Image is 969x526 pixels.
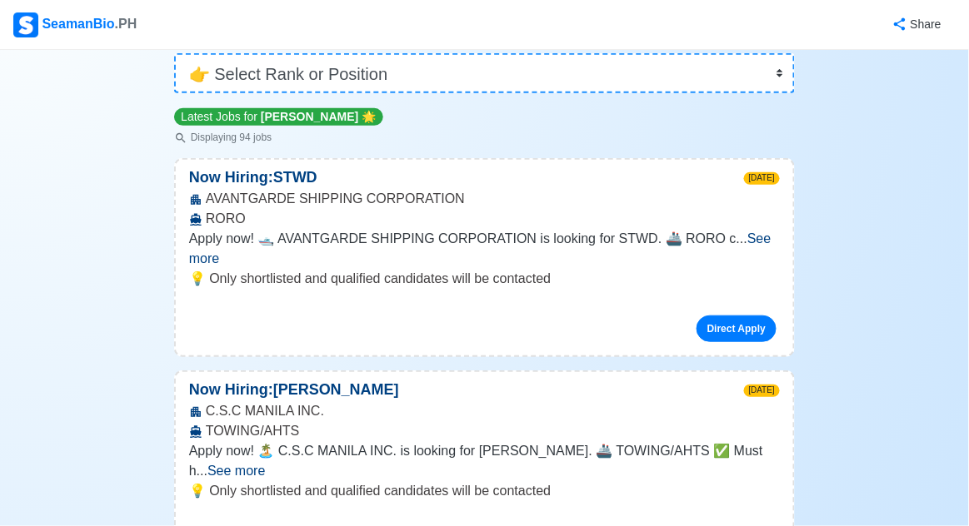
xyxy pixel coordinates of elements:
p: Now Hiring: STWD [176,166,331,189]
button: Share [876,8,956,41]
span: [PERSON_NAME] [261,110,358,123]
div: C.S.C MANILA INC. TOWING/AHTS [176,401,793,441]
span: ... [189,231,772,265]
span: See more [207,464,265,478]
p: 💡 Only shortlisted and qualified candidates will be contacted [189,481,780,501]
p: Displaying 94 jobs [174,130,383,145]
span: [DATE] [744,172,780,185]
a: Direct Apply [697,315,777,342]
div: AVANTGARDE SHIPPING CORPORATION RORO [176,189,793,229]
p: Latest Jobs for [174,108,383,126]
span: Apply now! 🏝️ C.S.C MANILA INC. is looking for [PERSON_NAME]. 🚢 TOWING/AHTS ✅ Must h [189,444,763,478]
span: .PH [115,17,137,31]
span: [DATE] [744,385,780,397]
p: 💡 Only shortlisted and qualified candidates will be contacted [189,269,780,289]
img: Logo [13,12,38,37]
span: ... [197,464,266,478]
span: Apply now! 🛥️ AVANTGARDE SHIPPING CORPORATION is looking for STWD. 🚢 RORO c [189,231,737,246]
span: See more [189,231,772,265]
div: SeamanBio [13,12,137,37]
p: Now Hiring: [PERSON_NAME] [176,379,412,401]
span: star [362,110,376,123]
